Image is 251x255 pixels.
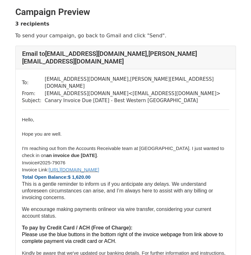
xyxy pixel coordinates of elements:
span: Hello, [22,117,34,122]
span: Invoice# [22,160,40,165]
td: [EMAIL_ADDRESS][DOMAIN_NAME] < [EMAIL_ADDRESS][DOMAIN_NAME] > [45,90,229,97]
li: 2025-79076 [22,159,229,167]
span: Hope you are well. [22,131,62,137]
span: Please use the blue buttons in the bottom right of the invoice webpage from link above to complet... [22,232,223,244]
strong: To pay by Credit Card / ACH (Free of Charge): [22,225,133,230]
strong: an invoice due [DATE] [46,153,97,158]
h4: Email to [EMAIL_ADDRESS][DOMAIN_NAME] , [PERSON_NAME][EMAIL_ADDRESS][DOMAIN_NAME] [22,50,229,65]
p: To send your campaign, go back to Gmail and click "Send". [15,32,236,39]
td: Subject: [22,97,45,104]
span: Total Open Balance: [22,174,68,180]
td: [EMAIL_ADDRESS][DOMAIN_NAME] , [PERSON_NAME][EMAIL_ADDRESS][DOMAIN_NAME] [45,76,229,90]
span: I'm reaching out from the Accounts Receivable team at [GEOGRAPHIC_DATA]. I just wanted to check i... [22,146,224,158]
td: To: [22,76,45,90]
td: From: [22,90,45,97]
span: This is a gentle reminder to inform us if you anticipate any delays. We understand unforeseen cir... [22,181,213,200]
span: We encourage making payments online [22,206,112,212]
span: or via wire transfer, considering your current account status. [22,206,211,219]
li: Invoice Link: [22,166,229,174]
h2: Campaign Preview [15,7,236,18]
font: [URL][DOMAIN_NAME] [49,167,99,172]
font: $ 1,620.00 [22,174,91,180]
strong: 3 recipients [15,21,50,27]
td: Canary Invoice Due [DATE] - Best Western [GEOGRAPHIC_DATA] [45,97,229,104]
